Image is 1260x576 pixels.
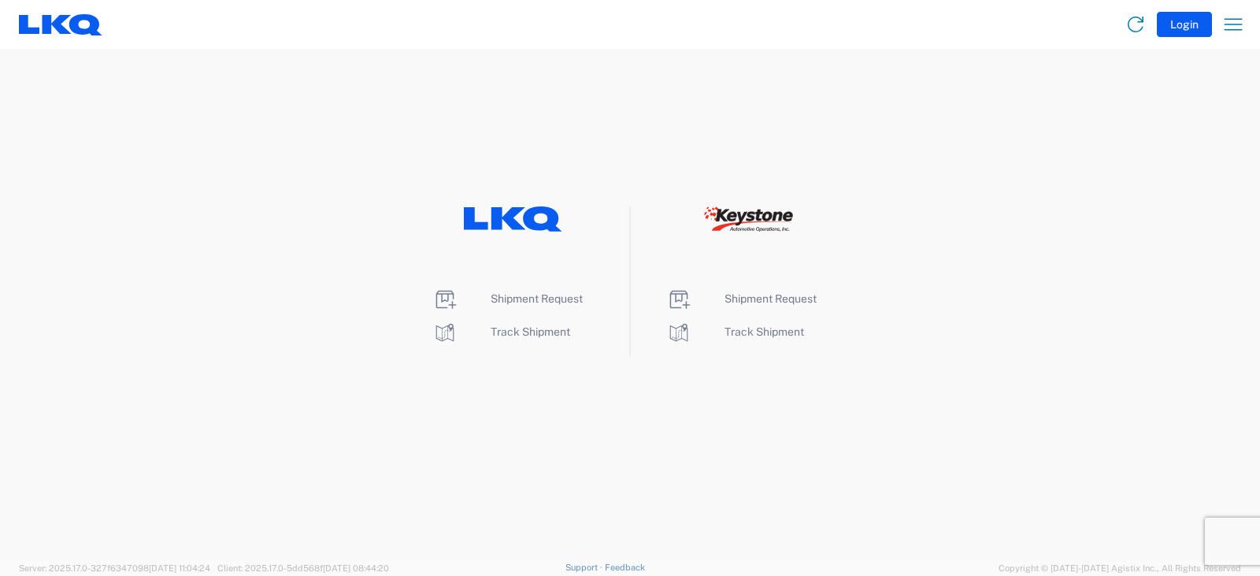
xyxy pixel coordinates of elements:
[149,563,210,573] span: [DATE] 11:04:24
[605,563,645,572] a: Feedback
[1157,12,1212,37] button: Login
[323,563,389,573] span: [DATE] 08:44:20
[19,563,210,573] span: Server: 2025.17.0-327f6347098
[666,292,817,305] a: Shipment Request
[724,292,817,305] span: Shipment Request
[999,561,1241,575] span: Copyright © [DATE]-[DATE] Agistix Inc., All Rights Reserved
[666,325,804,338] a: Track Shipment
[432,325,570,338] a: Track Shipment
[217,563,389,573] span: Client: 2025.17.0-5dd568f
[491,292,583,305] span: Shipment Request
[565,563,605,572] a: Support
[491,325,570,338] span: Track Shipment
[724,325,804,338] span: Track Shipment
[432,292,583,305] a: Shipment Request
